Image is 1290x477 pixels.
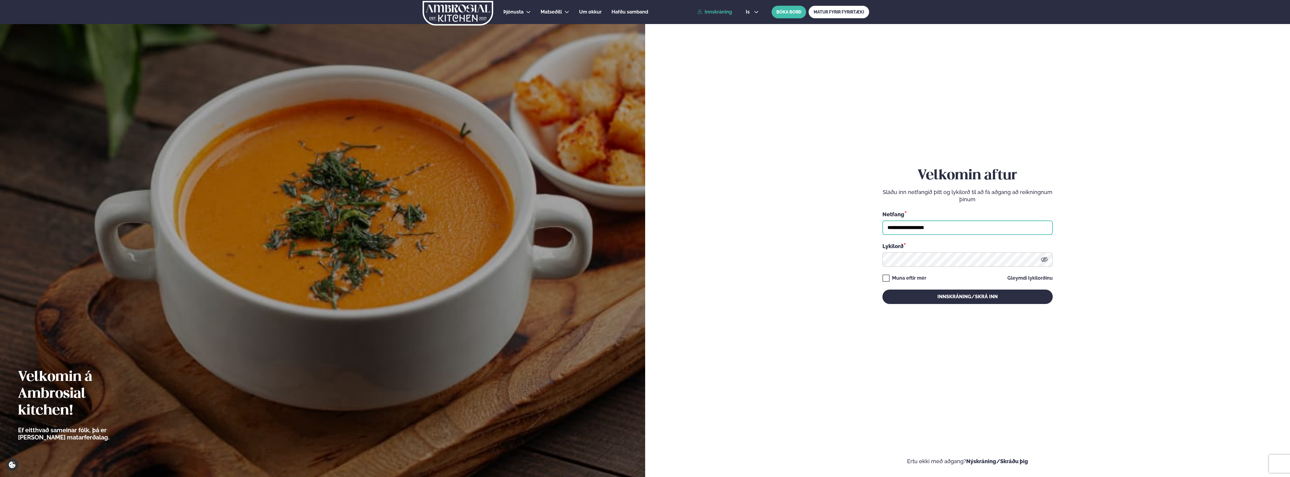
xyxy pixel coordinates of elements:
a: Gleymdi lykilorðinu [1007,276,1053,281]
a: MATUR FYRIR FYRIRTÆKI [809,6,869,18]
span: Um okkur [579,9,602,15]
span: is [746,10,751,14]
button: Innskráning/Skrá inn [882,290,1053,304]
a: Þjónusta [503,8,524,16]
span: Hafðu samband [612,9,648,15]
img: logo [422,1,494,26]
span: Matseðill [541,9,562,15]
p: Sláðu inn netfangið þitt og lykilorð til að fá aðgang að reikningnum þínum [882,189,1053,203]
p: Ef eitthvað sameinar fólk, þá er [PERSON_NAME] matarferðalag. [18,427,143,441]
div: Lykilorð [882,242,1053,250]
div: Netfang [882,210,1053,218]
button: is [741,10,763,14]
h2: Velkomin á Ambrosial kitchen! [18,369,143,419]
a: Matseðill [541,8,562,16]
a: Innskráning [697,9,732,15]
h2: Velkomin aftur [882,167,1053,184]
a: Hafðu samband [612,8,648,16]
a: Nýskráning/Skráðu þig [966,458,1028,464]
a: Um okkur [579,8,602,16]
a: Cookie settings [6,459,18,471]
button: BÓKA BORÐ [772,6,806,18]
p: Ertu ekki með aðgang? [663,458,1272,465]
span: Þjónusta [503,9,524,15]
